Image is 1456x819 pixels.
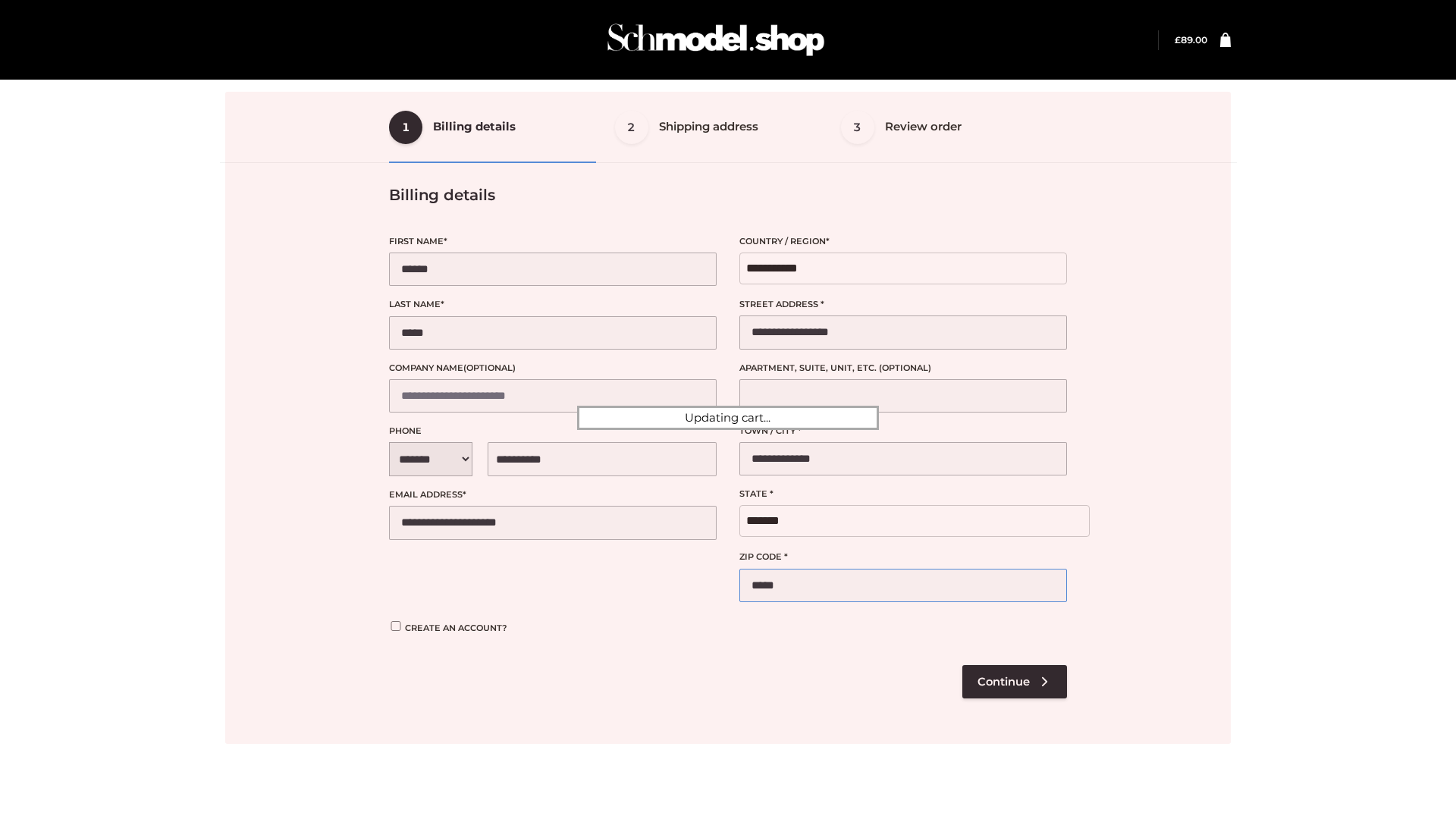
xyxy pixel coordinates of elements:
img: Schmodel Admin 964 [602,10,830,70]
span: £ [1175,34,1181,45]
div: Updating cart... [577,406,879,430]
bdi: 89.00 [1175,34,1207,45]
a: £89.00 [1175,34,1207,45]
